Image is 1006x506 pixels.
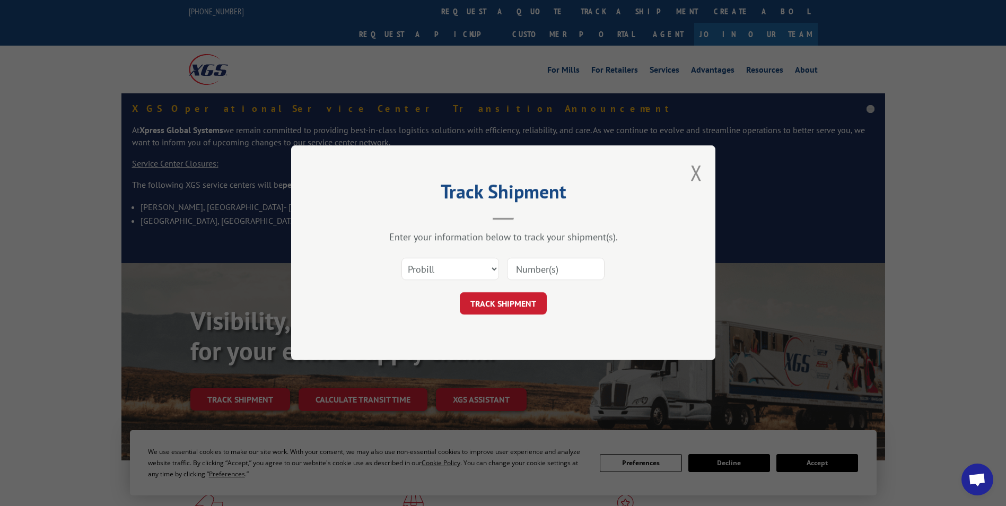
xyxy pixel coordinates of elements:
a: Open chat [961,464,993,495]
button: Close modal [690,159,702,187]
button: TRACK SHIPMENT [460,293,547,315]
div: Enter your information below to track your shipment(s). [344,231,662,243]
h2: Track Shipment [344,184,662,204]
input: Number(s) [507,258,605,281]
